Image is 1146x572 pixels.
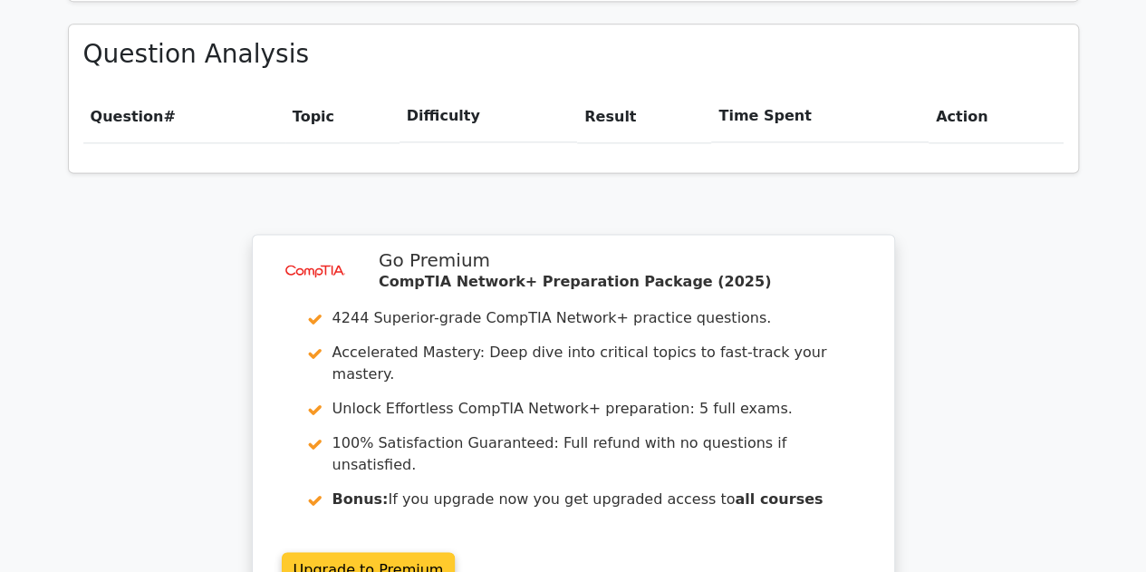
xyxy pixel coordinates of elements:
th: # [83,91,285,142]
span: Question [91,108,164,125]
th: Time Spent [711,91,929,142]
h3: Question Analysis [83,39,1064,70]
th: Topic [285,91,400,142]
th: Difficulty [400,91,577,142]
th: Result [577,91,711,142]
th: Action [929,91,1064,142]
